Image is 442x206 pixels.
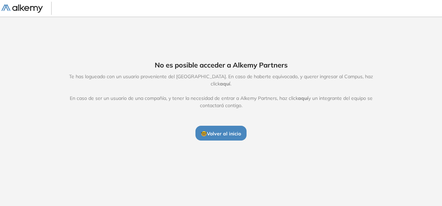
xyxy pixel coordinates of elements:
[195,126,247,140] button: 🤓Volver al inicio
[1,4,43,13] img: Logo
[298,95,308,101] span: aquí
[62,73,380,109] span: Te has logueado con un usuario proveniente del [GEOGRAPHIC_DATA]. En caso de haberte equivocado, ...
[220,81,230,87] span: aquí
[155,60,288,70] span: No es posible acceder a Alkemy Partners
[201,131,241,137] span: 🤓 Volver al inicio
